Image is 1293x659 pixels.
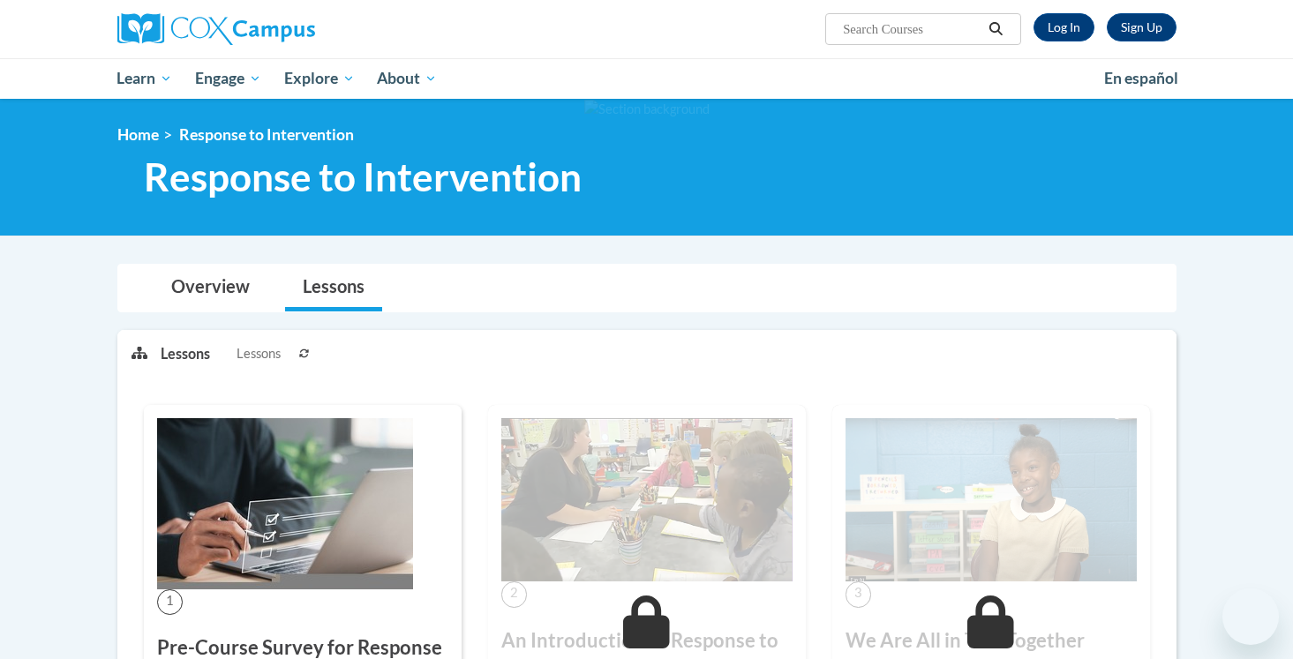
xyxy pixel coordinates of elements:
[501,581,527,607] span: 2
[117,13,453,45] a: Cox Campus
[117,13,315,45] img: Cox Campus
[237,344,281,363] span: Lessons
[377,68,437,89] span: About
[982,19,1009,40] button: Search
[144,154,582,200] span: Response to Intervention
[284,68,355,89] span: Explore
[285,265,382,311] a: Lessons
[365,58,448,99] a: About
[273,58,366,99] a: Explore
[1104,69,1178,87] span: En español
[1107,13,1176,41] a: Register
[161,344,210,363] p: Lessons
[117,68,172,89] span: Learn
[846,627,1137,655] h3: We Are All in This Together
[841,19,982,40] input: Search Courses
[117,125,159,144] a: Home
[154,265,267,311] a: Overview
[1034,13,1094,41] a: Log In
[179,125,354,144] span: Response to Intervention
[106,58,184,99] a: Learn
[157,418,413,589] img: Course Image
[501,418,793,582] img: Course Image
[584,100,710,119] img: Section background
[846,581,871,607] span: 3
[157,589,183,615] span: 1
[184,58,273,99] a: Engage
[91,58,1203,99] div: Main menu
[846,418,1137,582] img: Course Image
[1093,60,1190,97] a: En español
[195,68,261,89] span: Engage
[1222,588,1279,645] iframe: Button to launch messaging window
